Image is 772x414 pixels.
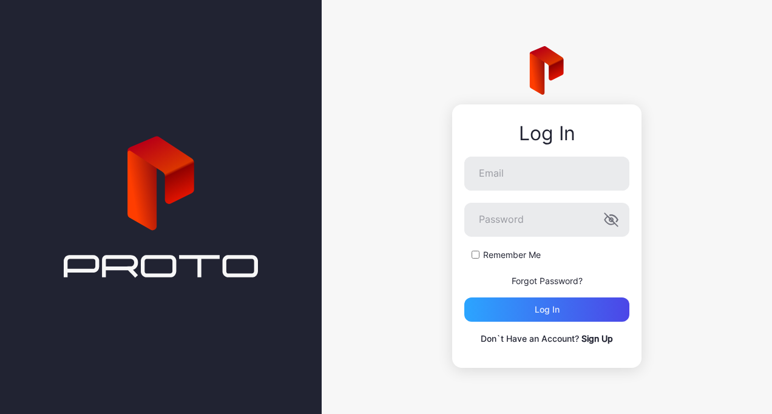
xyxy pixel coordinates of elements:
[464,297,629,322] button: Log in
[581,333,613,344] a: Sign Up
[464,203,629,237] input: Password
[464,123,629,144] div: Log In
[604,212,618,227] button: Password
[512,276,583,286] a: Forgot Password?
[535,305,560,314] div: Log in
[464,331,629,346] p: Don`t Have an Account?
[464,157,629,191] input: Email
[483,249,541,261] label: Remember Me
